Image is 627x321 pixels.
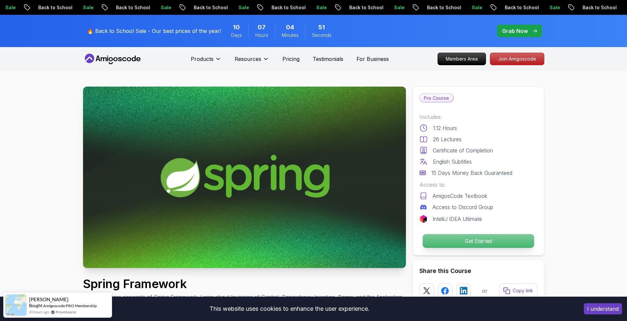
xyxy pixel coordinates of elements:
a: Testimonials [313,55,343,63]
a: Amigoscode PRO Membership [43,303,97,308]
span: 10 Days [233,23,240,32]
button: Accept cookies [584,303,622,314]
p: Includes: [419,113,537,121]
p: Master the core concepts of Spring Framework. Learn about Inversion of Control, Dependency Inject... [83,293,406,309]
p: 26 Lectures [433,135,462,143]
p: Access to Discord Group [433,203,493,211]
div: This website uses cookies to enhance the user experience. [5,302,574,316]
p: or [482,287,488,295]
p: IntelliJ IDEA Ultimate [433,215,482,223]
a: Join Amigoscode [490,53,544,65]
p: English Subtitles [433,158,472,166]
p: Sale [94,4,115,11]
p: Sale [482,4,503,11]
button: Copy link [499,283,537,298]
p: 1.12 Hours [433,124,457,132]
p: Pro Course [420,94,453,102]
img: jetbrains logo [419,215,427,223]
span: [PERSON_NAME] [29,297,69,302]
a: For Business [356,55,389,63]
h1: Spring Framework [83,277,406,290]
p: Back to School [360,4,405,11]
button: Get Started [422,234,534,248]
img: provesource social proof notification image [5,294,27,316]
p: Copy link [513,287,533,294]
a: Members Area [438,53,486,65]
span: Days [231,32,242,39]
p: 15 Days Money Back Guaranteed [431,169,512,177]
span: Hours [255,32,268,39]
p: 🔥 Back to School Sale - Our best prices of the year! [87,27,221,35]
p: Back to School [438,4,482,11]
p: Certificate of Completion [433,147,493,154]
p: Back to School [515,4,560,11]
p: Resources [235,55,261,63]
button: Resources [235,55,269,68]
p: AmigosCode Textbook [433,192,487,200]
p: Sale [171,4,192,11]
a: Pricing [282,55,299,63]
p: Sale [405,4,426,11]
p: Sale [560,4,581,11]
p: Back to School [49,4,94,11]
p: Sale [16,4,37,11]
p: Back to School [282,4,327,11]
img: spring-framework_thumbnail [83,87,406,268]
a: ProveSource [56,309,76,315]
span: Seconds [312,32,331,39]
h2: Share this Course [419,266,537,276]
span: 4 Minutes [286,23,294,32]
p: Sale [249,4,270,11]
p: Products [191,55,214,63]
span: Minutes [282,32,299,39]
span: 51 Seconds [318,23,325,32]
p: Back to School [127,4,171,11]
p: Grab Now [502,27,528,35]
span: 7 Hours [258,23,266,32]
p: Access to: [419,181,537,189]
span: 20 hours ago [29,309,49,315]
p: Back to School [204,4,249,11]
button: Products [191,55,221,68]
span: Bought [29,303,43,308]
p: Sale [327,4,348,11]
